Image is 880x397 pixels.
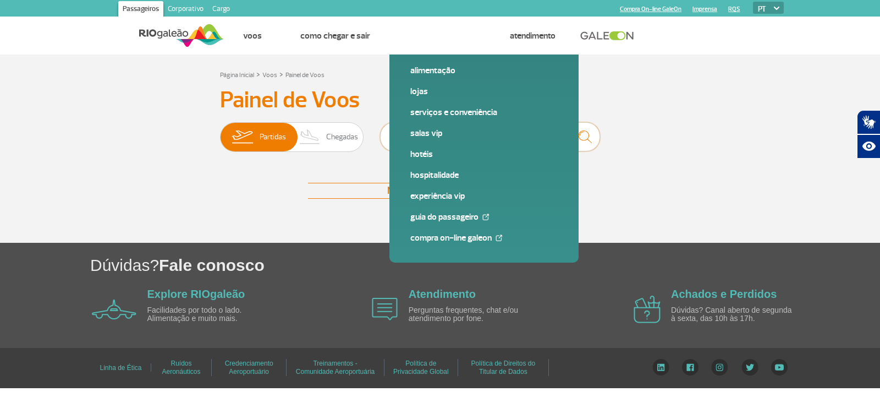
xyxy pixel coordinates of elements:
div: Nenhum voo encontrado [308,183,572,199]
img: slider-desembarque [294,123,326,151]
a: Ruídos Aeronáuticos [162,356,200,379]
img: Twitter [741,359,758,376]
p: Dúvidas? Canal aberto de segunda à sexta, das 10h às 17h. [671,306,798,323]
a: Voos [243,30,262,41]
button: Abrir tradutor de língua de sinais. [857,110,880,134]
a: Como chegar e sair [300,30,370,41]
a: Explore RIOgaleão [147,288,245,300]
a: Imprensa [692,6,717,13]
a: Compra On-line GaleOn [620,6,681,13]
img: airplane icon [372,298,398,320]
p: Perguntas frequentes, chat e/ou atendimento por fone. [409,306,535,323]
a: Lojas [410,85,558,97]
img: Facebook [682,359,698,376]
a: Atendimento [409,288,476,300]
a: Política de Direitos do Titular de Dados [471,356,535,379]
a: Salas VIP [410,127,558,139]
a: Cargo [208,1,234,19]
p: Facilidades por todo o lado. Alimentação e muito mais. [147,306,274,323]
img: airplane icon [634,296,661,323]
img: External Link Icon [496,235,502,241]
a: Guia do Passageiro [410,211,558,223]
a: Painel de Voos [285,71,324,79]
a: Passageiros [118,1,163,19]
a: Alimentação [410,64,558,77]
img: LinkedIn [652,359,669,376]
img: Instagram [711,359,728,376]
div: Plugin de acessibilidade da Hand Talk. [857,110,880,159]
a: Corporativo [163,1,208,19]
a: Hospitalidade [410,169,558,181]
a: RQS [728,6,740,13]
a: Explore RIOgaleão [409,30,471,41]
a: Achados e Perdidos [671,288,777,300]
button: Abrir recursos assistivos. [857,134,880,159]
a: Treinamentos - Comunidade Aeroportuária [296,356,375,379]
a: Página Inicial [220,71,254,79]
img: airplane icon [92,300,136,319]
h1: Dúvidas? [90,254,880,276]
input: Voo, cidade ou cia aérea [380,122,600,151]
a: > [256,68,260,80]
a: Política de Privacidade Global [393,356,449,379]
span: Fale conosco [159,256,265,274]
a: Credenciamento Aeroportuário [225,356,273,379]
a: Atendimento [510,30,555,41]
img: slider-embarque [225,123,260,151]
span: Partidas [260,123,286,151]
span: Chegadas [326,123,358,151]
a: Hotéis [410,148,558,160]
h3: Painel de Voos [220,86,660,114]
a: Experiência VIP [410,190,558,202]
a: Compra On-line GaleOn [410,232,558,244]
a: Voos [262,71,277,79]
img: YouTube [771,359,788,376]
a: > [279,68,283,80]
a: Serviços e Conveniência [410,106,558,118]
a: Linha de Ética [100,360,141,376]
img: External Link Icon [482,214,489,220]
